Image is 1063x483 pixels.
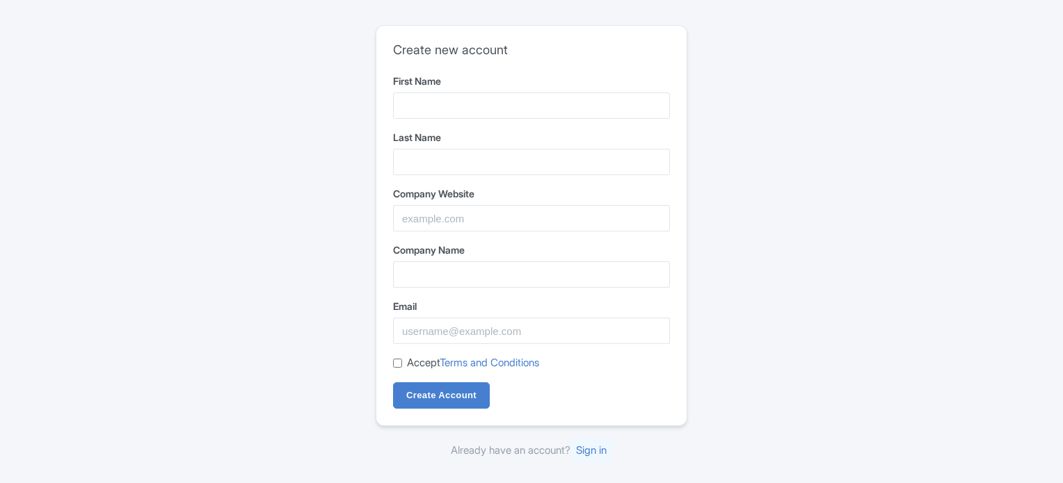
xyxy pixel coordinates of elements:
[393,382,490,409] input: Create Account
[440,356,539,369] a: Terms and Conditions
[393,243,670,257] label: Company Name
[393,130,670,145] label: Last Name
[393,42,670,58] h2: Create new account
[393,205,670,231] input: example.com
[393,299,670,313] label: Email
[393,318,670,344] input: username@example.com
[570,438,612,462] a: Sign in
[407,355,539,371] label: Accept
[393,74,670,88] label: First Name
[393,186,670,201] label: Company Website
[376,443,687,459] div: Already have an account?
